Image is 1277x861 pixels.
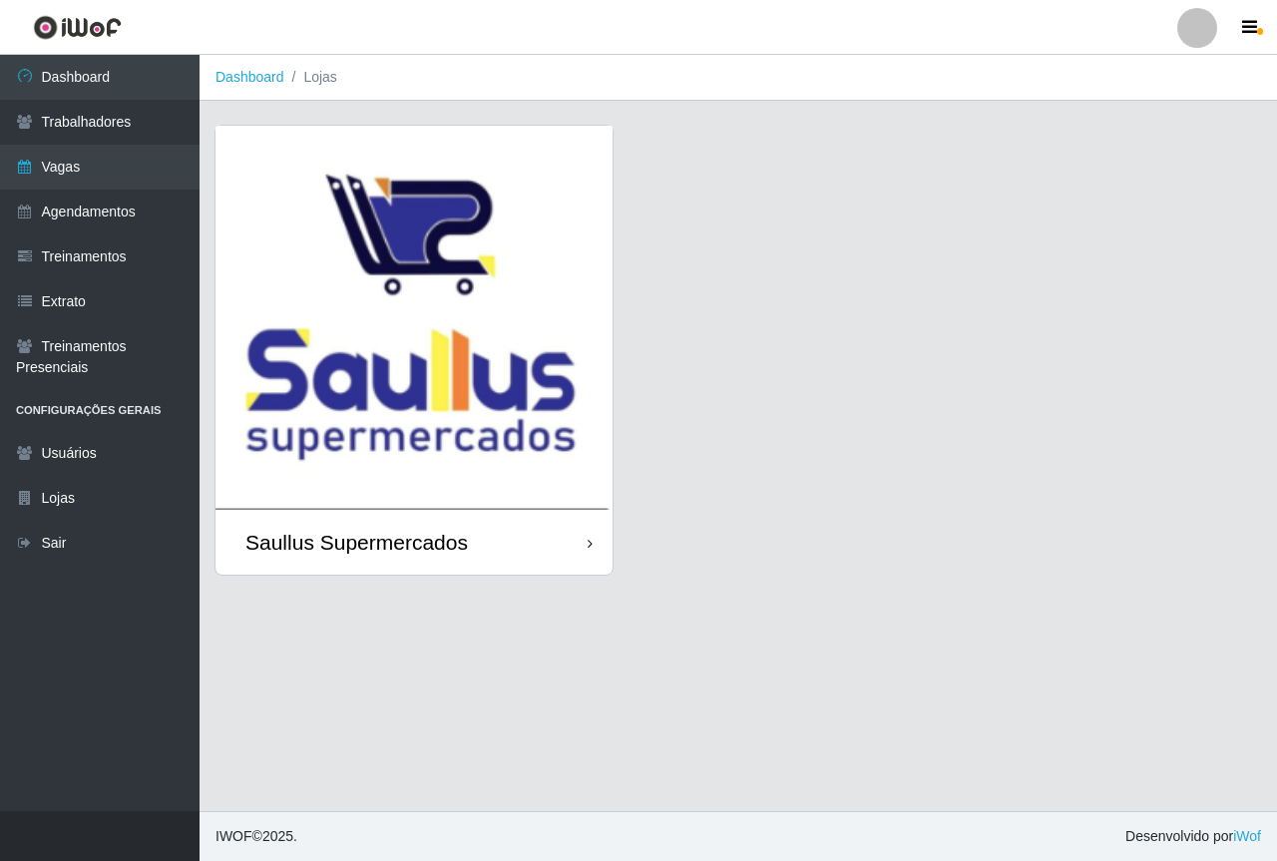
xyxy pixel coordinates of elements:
a: iWof [1233,828,1261,844]
span: IWOF [215,828,252,844]
a: Saullus Supermercados [215,126,613,575]
span: Desenvolvido por [1125,826,1261,847]
nav: breadcrumb [200,55,1277,101]
a: Dashboard [215,69,284,85]
span: © 2025 . [215,826,297,847]
img: cardImg [215,126,613,510]
div: Saullus Supermercados [245,530,468,555]
li: Lojas [284,67,337,88]
img: CoreUI Logo [33,15,122,40]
